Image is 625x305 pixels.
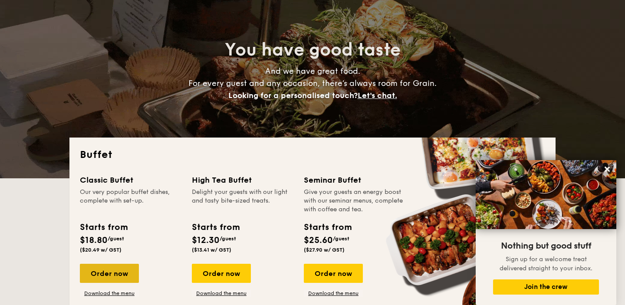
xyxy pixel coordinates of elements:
span: /guest [108,236,124,242]
img: DSC07876-Edit02-Large.jpeg [476,160,616,229]
div: Starts from [192,221,239,234]
div: Starts from [80,221,127,234]
div: Give your guests an energy boost with our seminar menus, complete with coffee and tea. [304,188,405,214]
button: Join the crew [493,279,599,295]
span: ($27.90 w/ GST) [304,247,345,253]
div: Order now [192,264,251,283]
span: /guest [333,236,349,242]
span: Looking for a personalised touch? [228,91,358,100]
a: Download the menu [304,290,363,297]
div: Classic Buffet [80,174,181,186]
div: Seminar Buffet [304,174,405,186]
span: Let's chat. [358,91,397,100]
div: Order now [80,264,139,283]
span: $25.60 [304,235,333,246]
div: Our very popular buffet dishes, complete with set-up. [80,188,181,214]
span: /guest [220,236,236,242]
div: High Tea Buffet [192,174,293,186]
span: Sign up for a welcome treat delivered straight to your inbox. [500,256,592,272]
div: Order now [304,264,363,283]
span: ($20.49 w/ GST) [80,247,122,253]
span: And we have great food. For every guest and any occasion, there’s always room for Grain. [188,66,437,100]
span: $12.30 [192,235,220,246]
span: ($13.41 w/ GST) [192,247,231,253]
div: Starts from [304,221,351,234]
a: Download the menu [192,290,251,297]
div: Delight your guests with our light and tasty bite-sized treats. [192,188,293,214]
a: Download the menu [80,290,139,297]
h2: Buffet [80,148,545,162]
span: $18.80 [80,235,108,246]
span: You have good taste [225,39,401,60]
span: Nothing but good stuff [501,241,591,251]
button: Close [600,162,614,176]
